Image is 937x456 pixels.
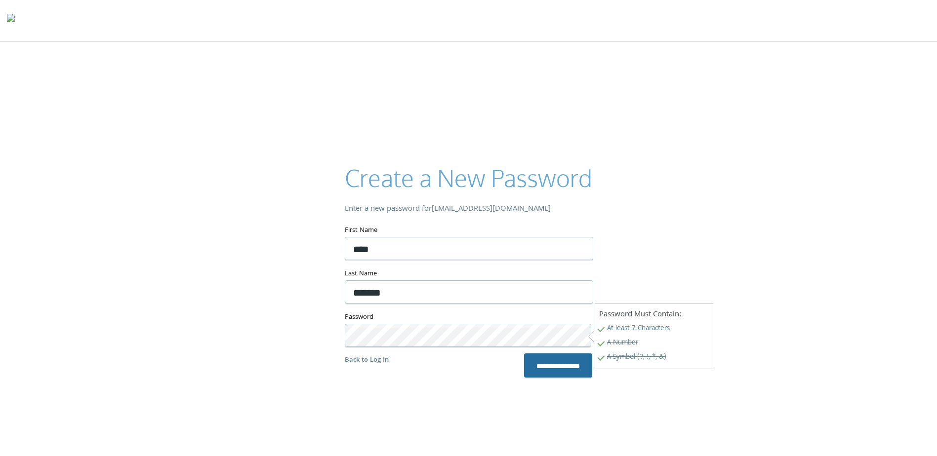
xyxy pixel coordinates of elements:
[345,268,592,280] label: Last Name
[599,337,709,351] span: A Number
[345,355,389,366] a: Back to Log In
[345,225,592,237] label: First Name
[599,322,709,337] span: At least 7 Characters
[595,304,713,369] div: Password Must Contain:
[599,351,709,365] span: A Symbol (?, !, *, &)
[345,202,592,217] div: Enter a new password for [EMAIL_ADDRESS][DOMAIN_NAME]
[345,311,592,324] label: Password
[345,161,592,194] h2: Create a New Password
[7,10,15,30] img: todyl-logo-dark.svg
